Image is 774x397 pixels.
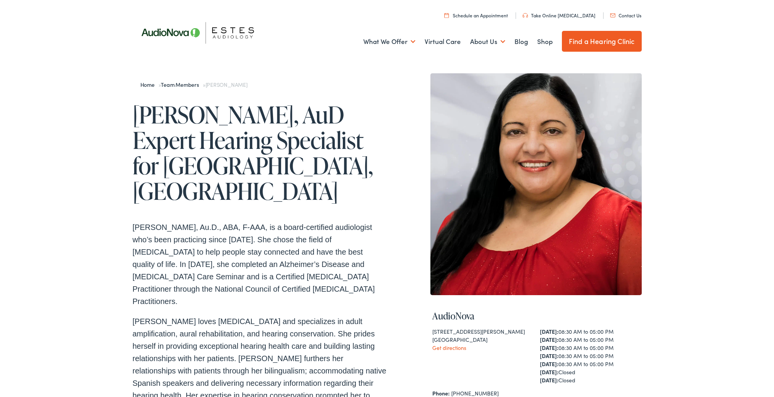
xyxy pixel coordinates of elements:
a: What We Offer [363,27,415,56]
strong: [DATE]: [540,368,558,376]
div: [GEOGRAPHIC_DATA] [432,336,532,344]
a: [PHONE_NUMBER] [451,389,499,397]
img: utility icon [610,14,615,17]
a: Blog [514,27,528,56]
div: 08:30 AM to 05:00 PM 08:30 AM to 05:00 PM 08:30 AM to 05:00 PM 08:30 AM to 05:00 PM 08:30 AM to 0... [540,328,639,384]
a: About Us [470,27,505,56]
h1: [PERSON_NAME], AuD Expert Hearing Specialist for [GEOGRAPHIC_DATA], [GEOGRAPHIC_DATA] [133,102,387,204]
strong: [DATE]: [540,376,558,384]
strong: Phone: [432,389,450,397]
strong: [DATE]: [540,360,558,368]
span: » » [140,81,248,88]
img: utility icon [444,13,449,18]
strong: [DATE]: [540,352,558,360]
a: Get directions [432,344,466,351]
a: Schedule an Appointment [444,12,508,19]
strong: [DATE]: [540,344,558,351]
p: [PERSON_NAME], Au.D., ABA, F-AAA, is a board-certified audiologist who’s been practicing since [D... [133,221,387,307]
a: Shop [537,27,553,56]
div: [STREET_ADDRESS][PERSON_NAME] [432,328,532,336]
a: Team Members [161,81,202,88]
a: Take Online [MEDICAL_DATA] [523,12,595,19]
strong: [DATE]: [540,328,558,335]
a: Find a Hearing Clinic [562,31,642,52]
a: Home [140,81,159,88]
h4: AudioNova [432,311,640,322]
a: Contact Us [610,12,641,19]
a: Virtual Care [425,27,461,56]
img: utility icon [523,13,528,18]
strong: [DATE]: [540,336,558,343]
span: [PERSON_NAME] [206,81,248,88]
